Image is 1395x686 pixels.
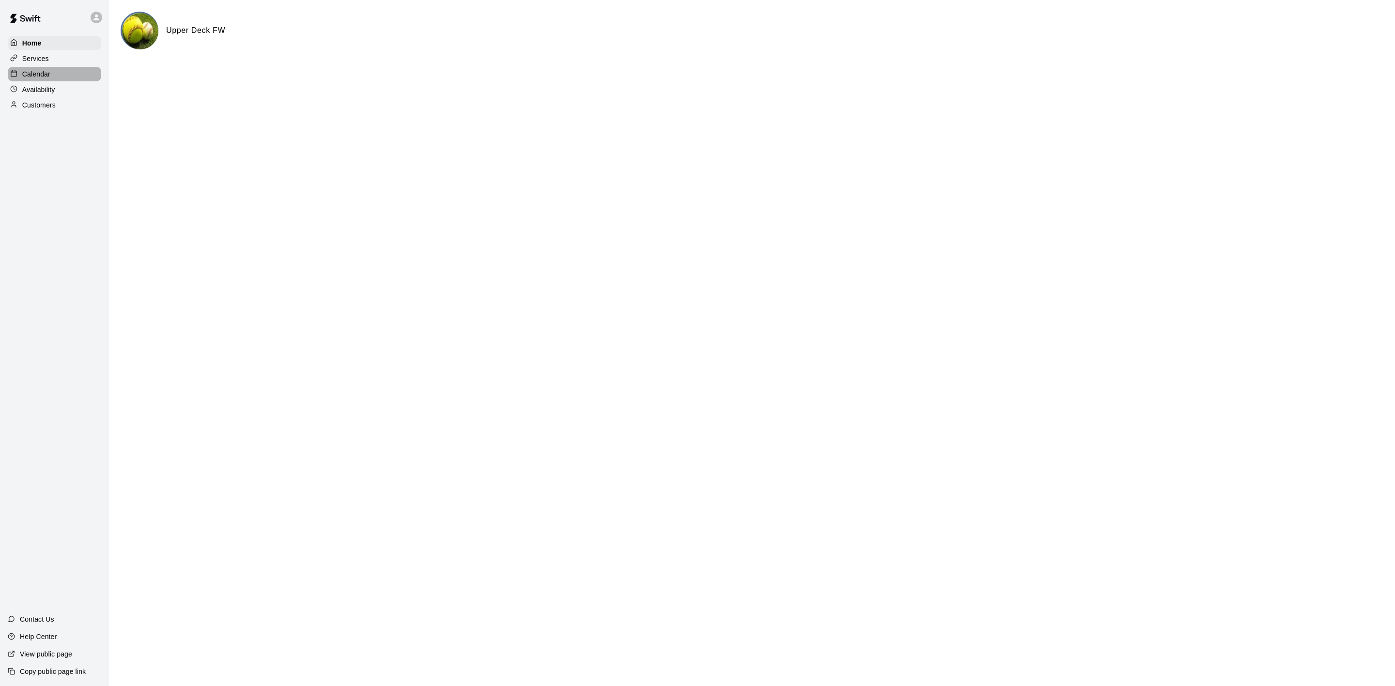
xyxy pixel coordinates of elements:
[20,614,54,624] p: Contact Us
[22,38,42,48] p: Home
[20,649,72,659] p: View public page
[22,85,55,94] p: Availability
[22,100,56,110] p: Customers
[8,98,101,112] a: Customers
[22,54,49,63] p: Services
[20,667,86,676] p: Copy public page link
[20,632,57,641] p: Help Center
[8,67,101,81] a: Calendar
[22,69,50,79] p: Calendar
[8,82,101,97] a: Availability
[166,24,225,37] h6: Upper Deck FW
[122,13,158,49] img: Upper Deck FW logo
[8,36,101,50] a: Home
[8,51,101,66] a: Services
